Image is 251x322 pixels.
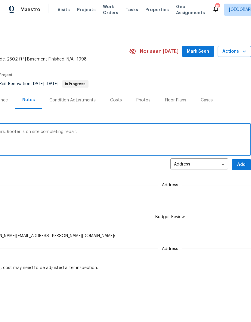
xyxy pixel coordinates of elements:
div: Costs [110,97,122,103]
span: Tasks [125,8,138,12]
span: Projects [77,7,96,13]
span: In Progress [63,82,88,86]
button: Mark Seen [182,46,214,57]
span: Address [158,246,182,252]
div: Photos [136,97,150,103]
div: Floor Plans [165,97,186,103]
span: Budget Review [152,214,188,220]
div: Condition Adjustments [49,97,96,103]
span: Visits [57,7,70,13]
span: Not seen [DATE] [140,48,178,54]
span: Add [237,161,246,169]
span: Properties [145,7,169,13]
span: [DATE] [46,82,58,86]
span: Actions [222,48,246,55]
button: Add [232,159,251,170]
button: Actions [218,46,251,57]
div: 19 [215,4,219,10]
span: - [32,82,58,86]
span: Mark Seen [187,48,209,55]
div: Notes [22,97,35,103]
span: Address [158,182,182,188]
div: Cases [201,97,213,103]
span: [DATE] [32,82,44,86]
div: Address [170,157,228,172]
span: Maestro [20,7,40,13]
span: Work Orders [103,4,118,16]
span: Geo Assignments [176,4,205,16]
